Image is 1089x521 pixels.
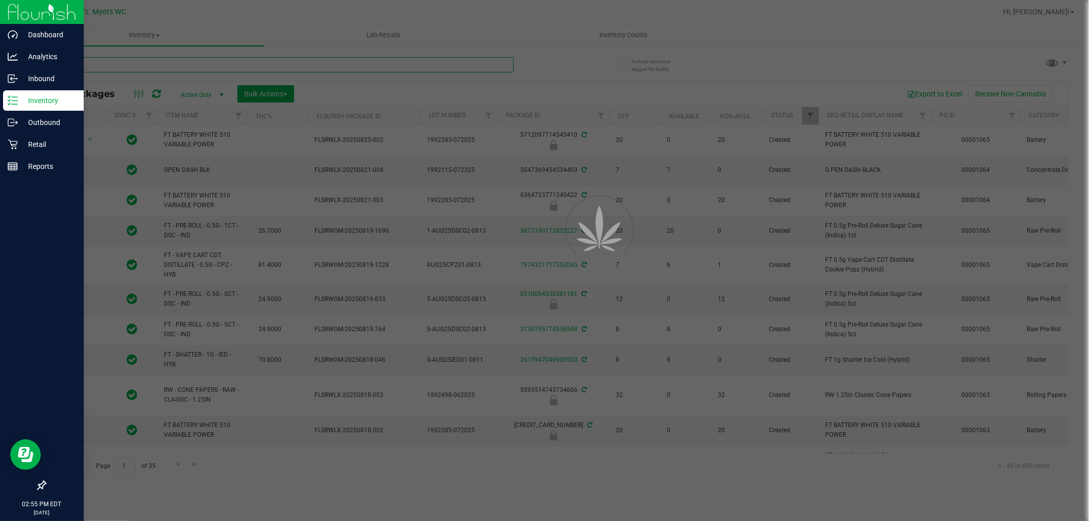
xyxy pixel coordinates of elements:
[8,117,18,128] inline-svg: Outbound
[5,500,79,509] p: 02:55 PM EDT
[18,94,79,107] p: Inventory
[8,139,18,150] inline-svg: Retail
[18,138,79,151] p: Retail
[18,160,79,172] p: Reports
[18,51,79,63] p: Analytics
[8,73,18,84] inline-svg: Inbound
[18,72,79,85] p: Inbound
[8,95,18,106] inline-svg: Inventory
[5,509,79,516] p: [DATE]
[18,29,79,41] p: Dashboard
[18,116,79,129] p: Outbound
[8,30,18,40] inline-svg: Dashboard
[10,439,41,470] iframe: Resource center
[8,52,18,62] inline-svg: Analytics
[8,161,18,171] inline-svg: Reports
